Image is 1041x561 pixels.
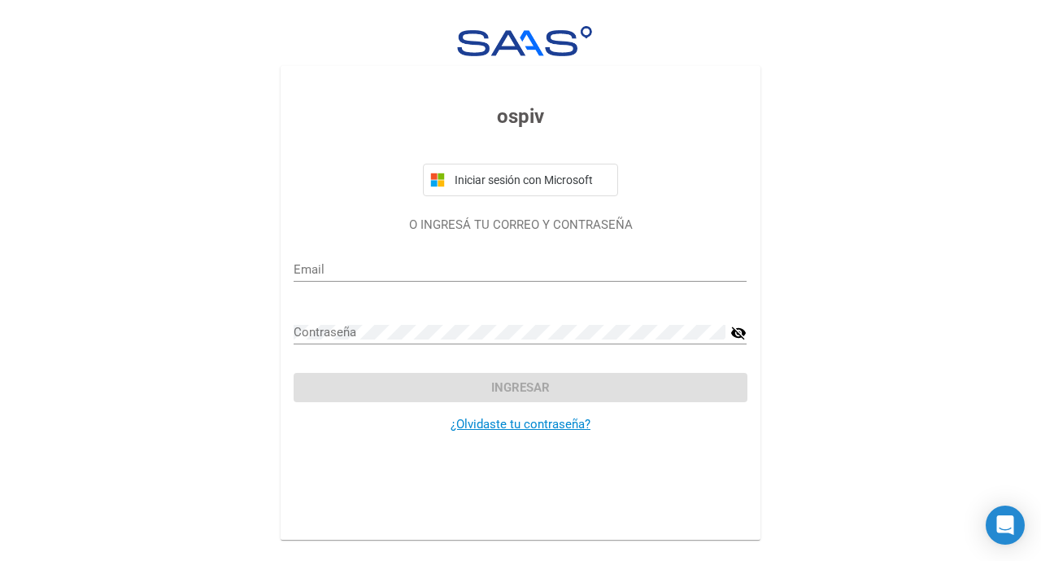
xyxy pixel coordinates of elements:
button: Iniciar sesión con Microsoft [423,164,618,196]
span: Iniciar sesión con Microsoft [451,173,611,186]
div: Open Intercom Messenger [986,506,1025,545]
h3: ospiv [294,102,747,131]
a: ¿Olvidaste tu contraseña? [451,417,590,432]
p: O INGRESÁ TU CORREO Y CONTRASEÑA [294,216,747,234]
mat-icon: visibility_off [730,323,747,343]
button: Ingresar [294,373,747,402]
span: Ingresar [491,380,550,395]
